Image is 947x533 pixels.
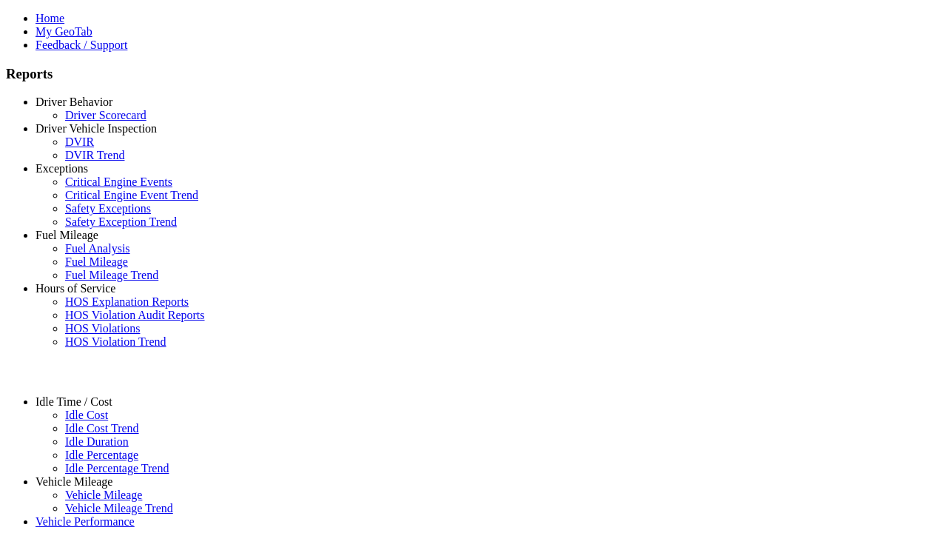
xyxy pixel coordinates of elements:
a: Idle Percentage [65,449,138,461]
a: HOS Violations [65,322,140,335]
a: Vehicle Performance [36,515,135,528]
a: Driver Behavior [36,95,112,108]
a: HOS Violation Audit Reports [65,309,205,321]
a: Feedback / Support [36,38,127,51]
a: Driver Vehicle Inspection [36,122,157,135]
a: DVIR [65,135,94,148]
a: My GeoTab [36,25,92,38]
a: HOS Violation Trend [65,335,166,348]
a: Fuel Mileage [65,255,128,268]
a: Idle Cost [65,409,108,421]
a: Hours of Service [36,282,115,295]
a: Fuel Mileage [36,229,98,241]
a: Critical Engine Event Trend [65,189,198,201]
a: Vehicle Mileage Trend [65,502,173,514]
a: Exceptions [36,162,88,175]
a: Idle Time / Cost [36,395,112,408]
a: Idle Percentage Trend [65,462,169,475]
a: HOS Explanation Reports [65,295,189,308]
a: Vehicle Mileage [36,475,112,488]
a: Driver Scorecard [65,109,146,121]
a: Safety Exception Trend [65,215,177,228]
a: Idle Cost Trend [65,422,139,435]
a: Home [36,12,64,24]
a: Critical Engine Events [65,175,172,188]
a: Safety Exceptions [65,202,151,215]
a: Vehicle Mileage [65,489,142,501]
a: Fuel Analysis [65,242,130,255]
h3: Reports [6,66,941,82]
a: Fuel Mileage Trend [65,269,158,281]
a: DVIR Trend [65,149,124,161]
a: Idle Duration [65,435,129,448]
